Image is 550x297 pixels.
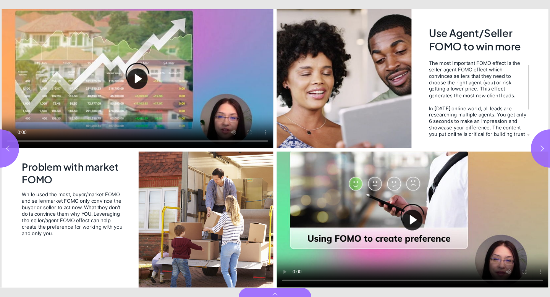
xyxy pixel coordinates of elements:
h2: Use Agent/Seller FOMO to win more [429,26,528,55]
h2: Problem with market FOMO [22,161,125,186]
div: In [DATE] online world, all leads are researching multiple agents. You get only 6 seconds to make... [429,105,527,144]
section: Page 5 [275,9,550,288]
span: While used the most, buyer/market FOMO and seller/market FOMO only convince the buyer or seller t... [22,191,123,236]
div: The most important FOMO effect is the seller agent FOMO effect which convinces sellers that they ... [429,60,527,98]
